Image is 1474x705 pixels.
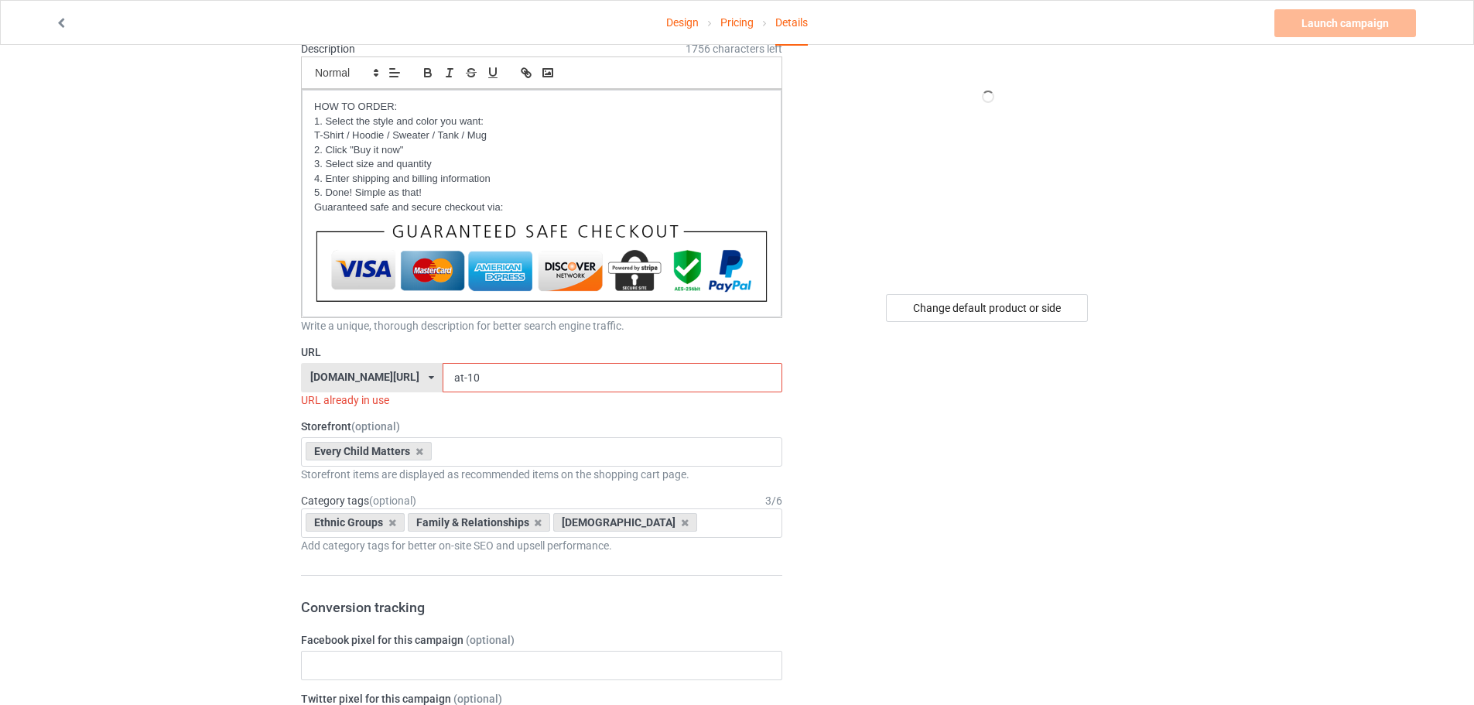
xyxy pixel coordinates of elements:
[301,467,782,482] div: Storefront items are displayed as recommended items on the shopping cart page.
[301,538,782,553] div: Add category tags for better on-site SEO and upsell performance.
[314,143,769,158] p: 2. Click "Buy it now"
[314,172,769,187] p: 4. Enter shipping and billing information
[314,186,769,200] p: 5. Done! Simple as that!
[351,420,400,433] span: (optional)
[720,1,754,44] a: Pricing
[314,115,769,129] p: 1. Select the style and color you want:
[314,215,769,303] img: thanh_toan.png
[301,632,782,648] label: Facebook pixel for this campaign
[408,513,551,532] div: Family & Relationships
[314,157,769,172] p: 3. Select size and quantity
[314,200,769,215] p: Guaranteed safe and secure checkout via:
[314,100,769,115] p: HOW TO ORDER:
[466,634,515,646] span: (optional)
[686,41,782,56] span: 1756 characters left
[314,128,769,143] p: T-Shirt / Hoodie / Sweater / Tank / Mug
[369,495,416,507] span: (optional)
[553,513,697,532] div: [DEMOGRAPHIC_DATA]
[310,371,419,382] div: [DOMAIN_NAME][URL]
[301,493,416,508] label: Category tags
[301,344,782,360] label: URL
[765,493,782,508] div: 3 / 6
[301,598,782,616] h3: Conversion tracking
[886,294,1088,322] div: Change default product or side
[306,513,405,532] div: Ethnic Groups
[301,419,782,434] label: Storefront
[306,442,432,460] div: Every Child Matters
[301,318,782,334] div: Write a unique, thorough description for better search engine traffic.
[775,1,808,46] div: Details
[301,392,782,408] div: URL already in use
[666,1,699,44] a: Design
[301,43,355,55] label: Description
[453,693,502,705] span: (optional)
